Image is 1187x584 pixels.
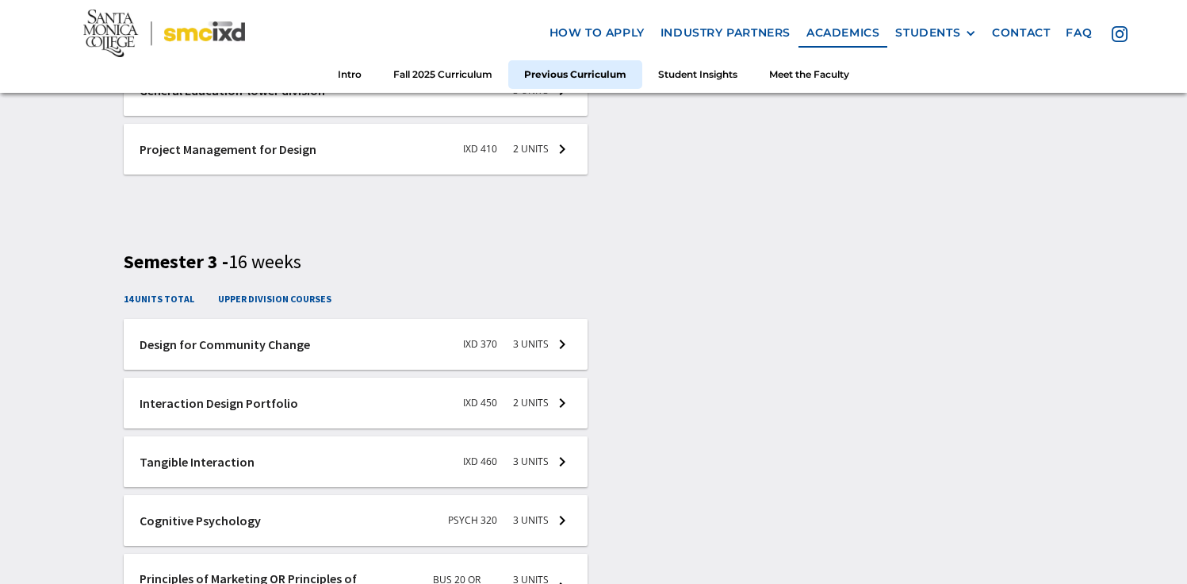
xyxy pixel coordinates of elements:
a: how to apply [542,18,653,48]
h3: Semester 3 - [124,251,1063,274]
a: Student Insights [642,60,753,89]
a: Intro [322,60,377,89]
span: 16 weeks [228,249,301,274]
a: contact [984,18,1058,48]
div: STUDENTS [895,26,976,40]
h4: upper division courses [218,291,331,306]
h4: 14 units total [124,291,194,306]
a: Fall 2025 Curriculum [377,60,508,89]
a: faq [1058,18,1100,48]
img: Santa Monica College - SMC IxD logo [83,10,245,57]
img: icon - instagram [1112,25,1128,41]
a: Meet the Faculty [753,60,865,89]
div: STUDENTS [895,26,960,40]
a: Previous Curriculum [508,60,642,89]
a: industry partners [653,18,798,48]
a: Academics [798,18,887,48]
